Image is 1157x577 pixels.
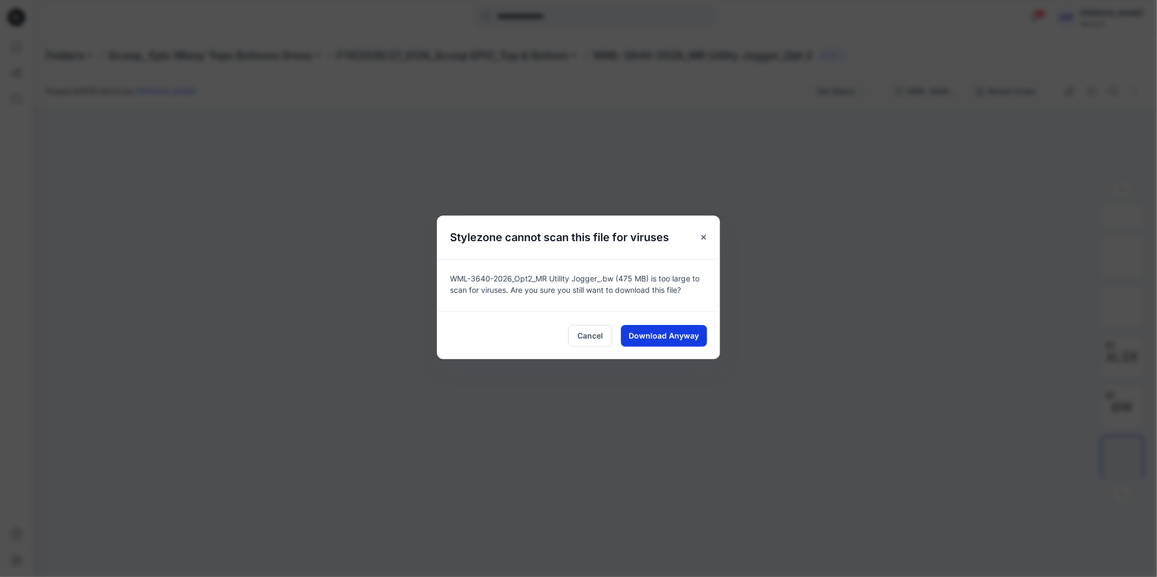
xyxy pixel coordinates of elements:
[629,330,699,341] span: Download Anyway
[437,259,720,311] div: WML-3640-2026_Opt2_MR Utility Jogger_.bw (475 MB) is too large to scan for viruses. Are you sure ...
[568,325,612,347] button: Cancel
[577,330,603,341] span: Cancel
[694,228,714,247] button: Close
[437,216,682,259] h5: Stylezone cannot scan this file for viruses
[621,325,707,347] button: Download Anyway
